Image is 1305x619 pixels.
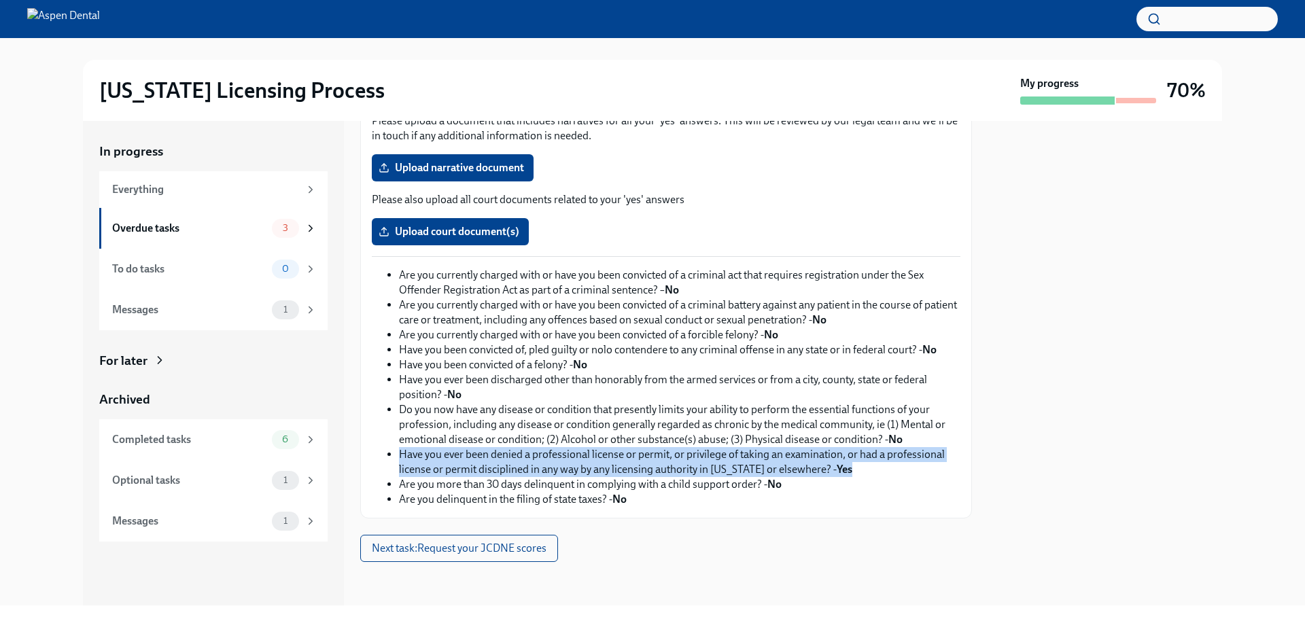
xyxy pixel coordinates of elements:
[27,8,100,30] img: Aspen Dental
[112,182,299,197] div: Everything
[275,516,296,526] span: 1
[360,535,558,562] button: Next task:Request your JCDNE scores
[99,419,328,460] a: Completed tasks6
[99,171,328,208] a: Everything
[372,218,529,245] label: Upload court document(s)
[812,313,826,326] strong: No
[399,328,960,342] li: Are you currently charged with or have you been convicted of a forcible felony? -
[381,161,524,175] span: Upload narrative document
[399,298,960,328] li: Are you currently charged with or have you been convicted of a criminal battery against any patie...
[837,463,852,476] strong: Yes
[372,113,960,143] p: Please upload a document that includes narratives for all your 'yes' answers. This will be review...
[275,304,296,315] span: 1
[665,283,679,296] strong: No
[767,478,782,491] strong: No
[447,388,462,401] strong: No
[99,391,328,408] a: Archived
[275,223,296,233] span: 3
[112,302,266,317] div: Messages
[275,475,296,485] span: 1
[922,343,937,356] strong: No
[399,477,960,492] li: Are you more than 30 days delinquent in complying with a child support order? -
[99,352,328,370] a: For later
[399,357,960,372] li: Have you been convicted of a felony? -
[99,289,328,330] a: Messages1
[399,268,960,298] li: Are you currently charged with or have you been convicted of a criminal act that requires registr...
[888,433,903,446] strong: No
[372,192,960,207] p: Please also upload all court documents related to your 'yes' answers
[372,154,534,181] label: Upload narrative document
[399,372,960,402] li: Have you ever been discharged other than honorably from the armed services or from a city, county...
[99,249,328,289] a: To do tasks0
[99,501,328,542] a: Messages1
[274,264,297,274] span: 0
[112,262,266,277] div: To do tasks
[99,460,328,501] a: Optional tasks1
[99,77,385,104] h2: [US_STATE] Licensing Process
[372,542,546,555] span: Next task : Request your JCDNE scores
[764,328,778,341] strong: No
[274,434,296,444] span: 6
[1020,76,1079,91] strong: My progress
[99,143,328,160] a: In progress
[1167,78,1206,103] h3: 70%
[399,492,960,507] li: Are you delinquent in the filing of state taxes? -
[612,493,627,506] strong: No
[573,358,587,371] strong: No
[99,352,147,370] div: For later
[112,473,266,488] div: Optional tasks
[399,342,960,357] li: Have you been convicted of, pled guilty or nolo contendere to any criminal offense in any state o...
[399,402,960,447] li: Do you now have any disease or condition that presently limits your ability to perform the essent...
[399,447,960,477] li: Have you ever been denied a professional license or permit, or privilege of taking an examination...
[99,208,328,249] a: Overdue tasks3
[381,225,519,238] span: Upload court document(s)
[112,514,266,529] div: Messages
[112,432,266,447] div: Completed tasks
[112,221,266,236] div: Overdue tasks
